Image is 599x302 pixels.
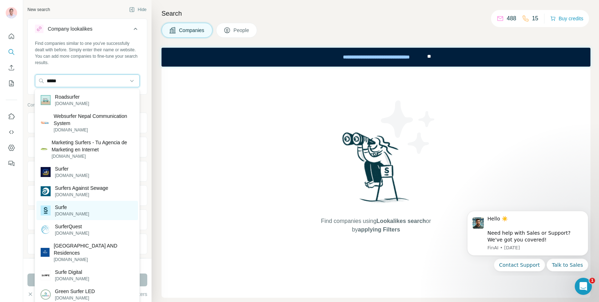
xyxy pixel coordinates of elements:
p: Roadsurfer [55,93,89,100]
p: SurferQuest [55,223,89,230]
button: Technologies [28,235,147,252]
p: [DOMAIN_NAME] [54,256,134,263]
span: People [234,27,250,34]
img: Hilton Surfers Paradise Hotel AND Residences [41,248,50,257]
p: Green Surfer LED [55,288,95,295]
p: [GEOGRAPHIC_DATA] AND Residences [54,242,134,256]
button: Clear [27,291,48,298]
img: Websurfer Nepal Communication System [41,118,50,127]
p: 15 [532,14,538,23]
p: [DOMAIN_NAME] [54,127,134,133]
p: Surfe Digital [55,269,89,276]
img: Surfe Illustration - Stars [376,95,440,159]
button: Industry [28,139,147,156]
img: Roadsurfer [41,95,51,105]
button: Company [28,114,147,131]
p: [DOMAIN_NAME] [55,276,89,282]
button: Quick start [6,30,17,43]
p: [DOMAIN_NAME] [55,100,89,107]
div: Find companies similar to one you've successfully dealt with before. Simply enter their name or w... [35,40,140,66]
span: Companies [179,27,205,34]
span: applying Filters [358,226,400,233]
p: Websurfer Nepal Communication System [54,113,134,127]
button: Use Surfe API [6,126,17,139]
img: Surfe Illustration - Woman searching with binoculars [339,130,413,210]
button: Dashboard [6,141,17,154]
img: Surfers Against Sewage [41,186,51,196]
img: SurferQuest [41,225,51,235]
img: Surfer [41,167,51,177]
button: Search [6,46,17,58]
p: Surfer [55,165,89,172]
p: [DOMAIN_NAME] [55,211,89,217]
p: Surfers Against Sewage [55,184,108,192]
p: Company information [27,102,147,108]
p: [DOMAIN_NAME] [52,153,134,160]
span: Find companies using or by [319,217,433,234]
p: Surfe [55,204,89,211]
img: Green Surfer LED [41,290,51,300]
button: HQ location [28,163,147,180]
p: [DOMAIN_NAME] [55,192,108,198]
button: Company lookalikes [28,20,147,40]
img: Avatar [6,7,17,19]
p: [DOMAIN_NAME] [55,295,95,301]
button: Feedback [6,157,17,170]
p: 488 [507,14,516,23]
button: Buy credits [550,14,583,24]
p: Marketing Surfers - Tu Agencia de Marketing en Internet [52,139,134,153]
button: Employees (size) [28,211,147,228]
button: My lists [6,77,17,90]
p: [DOMAIN_NAME] [55,230,89,236]
div: New search [27,6,50,13]
iframe: Intercom live chat [575,278,592,295]
button: Hide [124,4,152,15]
iframe: Banner [162,48,590,67]
button: Annual revenue ($) [28,187,147,204]
img: Surfe Digital [41,270,51,280]
div: Company lookalikes [48,25,92,32]
button: Enrich CSV [6,61,17,74]
iframe: Intercom notifications message [456,205,599,276]
img: Marketing Surfers - Tu Agencia de Marketing en Internet [41,148,47,151]
span: Lookalikes search [377,218,426,224]
span: 1 [589,278,595,283]
img: Surfe [41,205,51,215]
h4: Search [162,9,590,19]
p: [DOMAIN_NAME] [55,172,89,179]
button: Use Surfe on LinkedIn [6,110,17,123]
